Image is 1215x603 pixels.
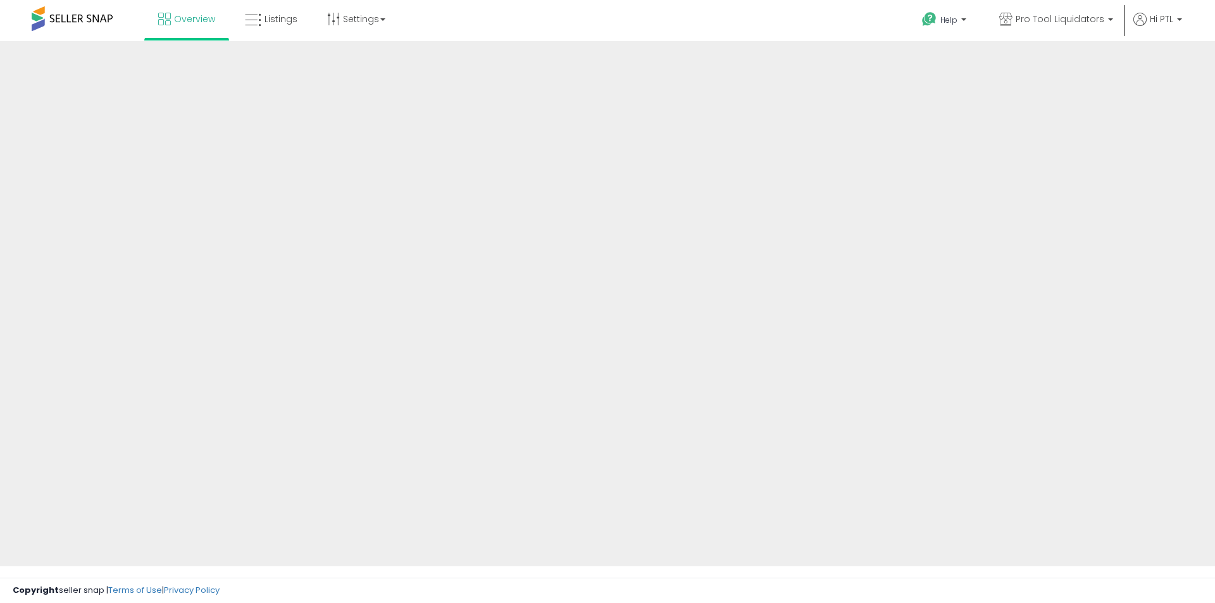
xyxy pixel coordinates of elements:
a: Help [912,2,979,41]
span: Hi PTL [1150,13,1173,25]
span: Overview [174,13,215,25]
a: Hi PTL [1133,13,1182,41]
span: Help [940,15,957,25]
i: Get Help [921,11,937,27]
span: Listings [265,13,297,25]
span: Pro Tool Liquidators [1016,13,1104,25]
